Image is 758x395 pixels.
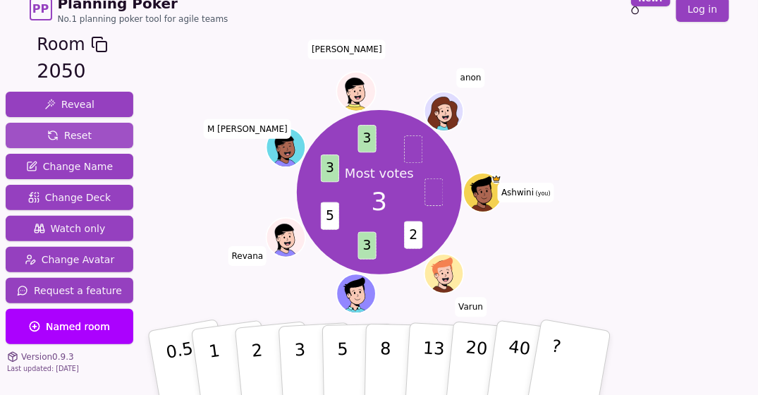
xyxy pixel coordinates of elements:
[6,278,133,303] button: Request a feature
[58,13,228,25] span: No.1 planning poker tool for agile teams
[455,297,487,317] span: Click to change your name
[491,174,501,184] span: Ashwini is the host
[405,221,423,249] span: 2
[308,39,386,59] span: Click to change your name
[6,92,133,117] button: Reveal
[21,351,74,363] span: Version 0.9.3
[6,216,133,241] button: Watch only
[25,253,115,267] span: Change Avatar
[34,221,106,236] span: Watch only
[457,68,485,87] span: Click to change your name
[44,97,94,111] span: Reveal
[6,185,133,210] button: Change Deck
[345,164,414,182] p: Most votes
[498,183,554,202] span: Click to change your name
[204,119,291,139] span: Click to change your name
[6,154,133,179] button: Change Name
[17,284,122,298] span: Request a feature
[6,309,133,344] button: Named room
[37,57,107,86] div: 2050
[321,154,339,182] span: 3
[28,190,111,205] span: Change Deck
[29,320,110,334] span: Named room
[26,159,113,174] span: Change Name
[321,202,339,230] span: 5
[6,247,133,272] button: Change Avatar
[358,125,377,152] span: 3
[372,182,388,220] span: 3
[7,351,74,363] button: Version0.9.3
[47,128,92,142] span: Reset
[7,365,79,372] span: Last updated: [DATE]
[534,190,551,197] span: (you)
[358,232,377,260] span: 3
[465,174,501,211] button: Click to change your avatar
[37,32,85,57] span: Room
[228,246,267,266] span: Click to change your name
[6,123,133,148] button: Reset
[32,1,49,18] span: PP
